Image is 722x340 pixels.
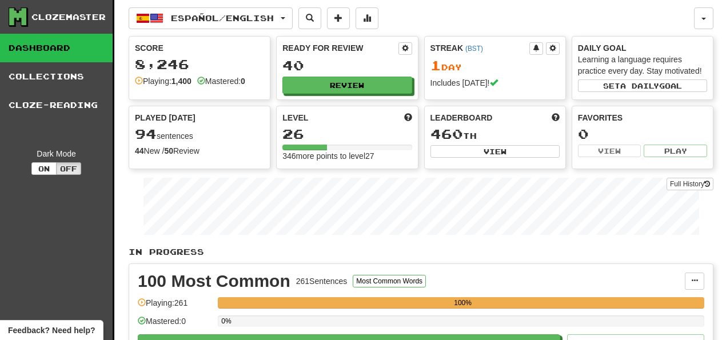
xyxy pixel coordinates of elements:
button: More stats [356,7,378,29]
span: Played [DATE] [135,112,196,123]
div: Favorites [578,112,707,123]
span: 94 [135,126,157,142]
span: Español / English [171,13,274,23]
span: Level [282,112,308,123]
div: Mastered: 0 [138,315,212,334]
div: sentences [135,127,264,142]
div: Playing: [135,75,192,87]
button: View [578,145,641,157]
a: (BST) [465,45,483,53]
span: a daily [620,82,659,90]
strong: 1,400 [171,77,192,86]
span: This week in points, UTC [552,112,560,123]
span: Score more points to level up [404,112,412,123]
div: Playing: 261 [138,297,212,316]
div: Clozemaster [31,11,106,23]
span: 1 [430,57,441,73]
div: Daily Goal [578,42,707,54]
div: Streak [430,42,529,54]
button: Play [644,145,707,157]
span: Open feedback widget [8,325,95,336]
div: 100% [221,297,704,309]
button: Off [56,162,81,175]
div: 346 more points to level 27 [282,150,412,162]
div: 8,246 [135,57,264,71]
button: Review [282,77,412,94]
strong: 50 [164,146,173,155]
button: Search sentences [298,7,321,29]
strong: 44 [135,146,144,155]
div: Includes [DATE]! [430,77,560,89]
div: Mastered: [197,75,245,87]
button: Most Common Words [353,275,426,287]
div: 261 Sentences [296,275,348,287]
div: Learning a language requires practice every day. Stay motivated! [578,54,707,77]
button: Seta dailygoal [578,79,707,92]
div: New / Review [135,145,264,157]
button: View [430,145,560,158]
div: Day [430,58,560,73]
strong: 0 [241,77,245,86]
div: Dark Mode [9,148,104,159]
span: 460 [430,126,463,142]
div: th [430,127,560,142]
div: 0 [578,127,707,141]
div: 26 [282,127,412,141]
button: Español/English [129,7,293,29]
button: Add sentence to collection [327,7,350,29]
span: Leaderboard [430,112,493,123]
div: 100 Most Common [138,273,290,290]
button: On [31,162,57,175]
div: Score [135,42,264,54]
a: Full History [667,178,713,190]
p: In Progress [129,246,713,258]
div: 40 [282,58,412,73]
div: Ready for Review [282,42,398,54]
